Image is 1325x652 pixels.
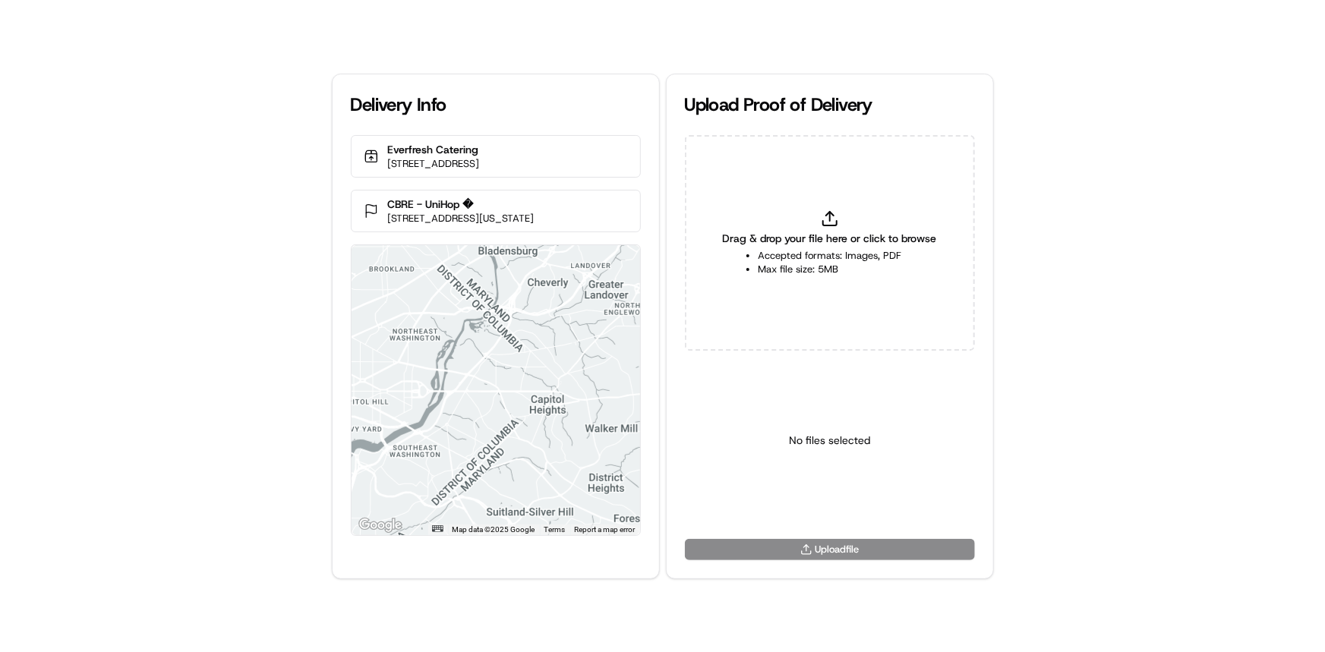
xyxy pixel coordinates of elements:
span: Drag & drop your file here or click to browse [723,231,937,246]
li: Max file size: 5MB [758,263,901,276]
img: Google [355,515,405,535]
button: Keyboard shortcuts [432,525,443,532]
p: CBRE - UniHop � [388,197,535,212]
a: Terms (opens in new tab) [544,525,566,534]
p: No files selected [789,433,870,448]
a: Open this area in Google Maps (opens a new window) [355,515,405,535]
a: Report a map error [575,525,636,534]
p: [STREET_ADDRESS][US_STATE] [388,212,535,225]
p: Everfresh Catering [388,142,480,157]
span: Map data ©2025 Google [453,525,535,534]
li: Accepted formats: Images, PDF [758,249,901,263]
div: Delivery Info [351,93,641,117]
p: [STREET_ADDRESS] [388,157,480,171]
div: Upload Proof of Delivery [685,93,975,117]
